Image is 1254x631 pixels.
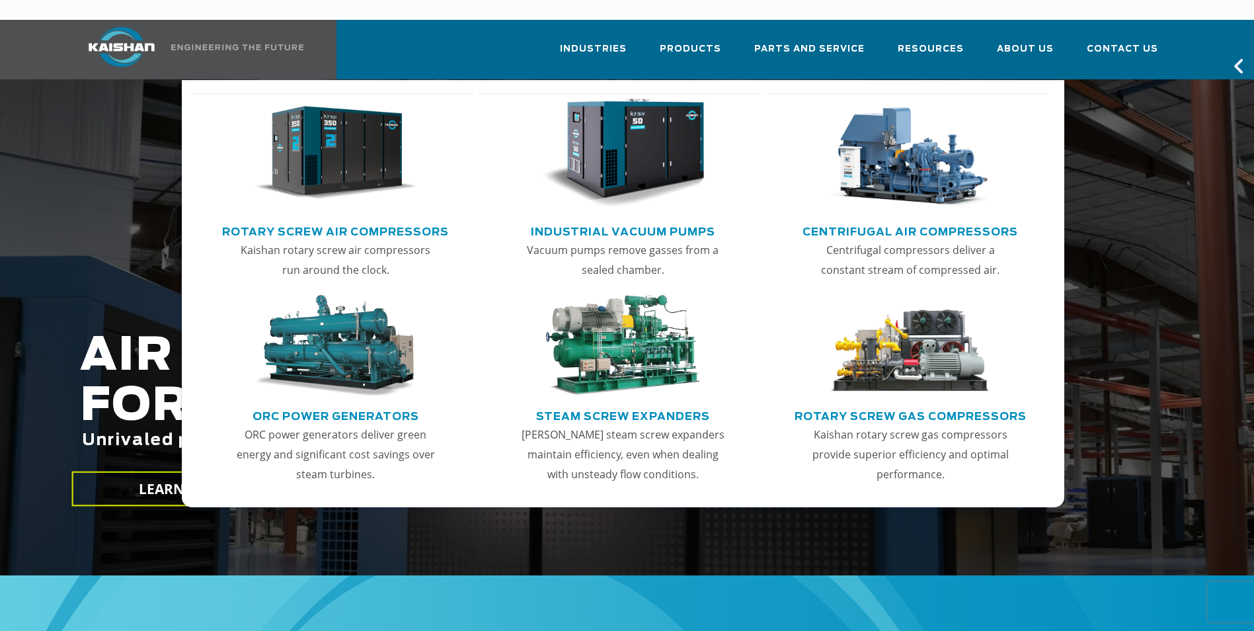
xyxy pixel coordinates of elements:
[233,240,439,280] p: Kaishan rotary screw air compressors run around the clock.
[660,32,721,77] a: Products
[233,425,439,484] p: ORC power generators deliver green energy and significant cost savings over steam turbines.
[71,472,296,507] a: LEARN MORE
[1087,42,1158,57] span: Contact Us
[531,220,715,240] a: Industrial Vacuum Pumps
[898,42,964,57] span: Resources
[997,32,1054,77] a: About Us
[807,240,1013,280] p: Centrifugal compressors deliver a constant stream of compressed air.
[222,220,449,240] a: Rotary Screw Air Compressors
[520,425,726,484] p: [PERSON_NAME] steam screw expanders maintain efficiency, even when dealing with unsteady flow con...
[520,240,726,280] p: Vacuum pumps remove gasses from a sealed chamber.
[253,405,419,425] a: ORC Power Generators
[82,433,648,448] span: Unrivaled performance with up to 35% energy cost savings.
[72,20,306,79] a: Kaishan USA
[541,295,704,397] img: thumb-Steam-Screw-Expanders
[807,425,1013,484] p: Kaishan rotary screw gas compressors provide superior efficiency and optimal performance.
[829,99,992,208] img: thumb-Centrifugal-Air-Compressors
[997,42,1054,57] span: About Us
[754,42,865,57] span: Parts and Service
[254,295,416,397] img: thumb-ORC-Power-Generators
[536,405,710,425] a: Steam Screw Expanders
[138,480,229,499] span: LEARN MORE
[171,44,303,50] img: Engineering the future
[541,99,704,208] img: thumb-Industrial-Vacuum-Pumps
[829,295,992,397] img: thumb-Rotary-Screw-Gas-Compressors
[560,32,627,77] a: Industries
[795,405,1027,425] a: Rotary Screw Gas Compressors
[254,99,416,208] img: thumb-Rotary-Screw-Air-Compressors
[660,42,721,57] span: Products
[80,331,990,491] h2: AIR COMPRESSORS FOR THE
[754,32,865,77] a: Parts and Service
[803,220,1018,240] a: Centrifugal Air Compressors
[560,42,627,57] span: Industries
[72,27,171,67] img: kaishan logo
[898,32,964,77] a: Resources
[1087,32,1158,77] a: Contact Us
